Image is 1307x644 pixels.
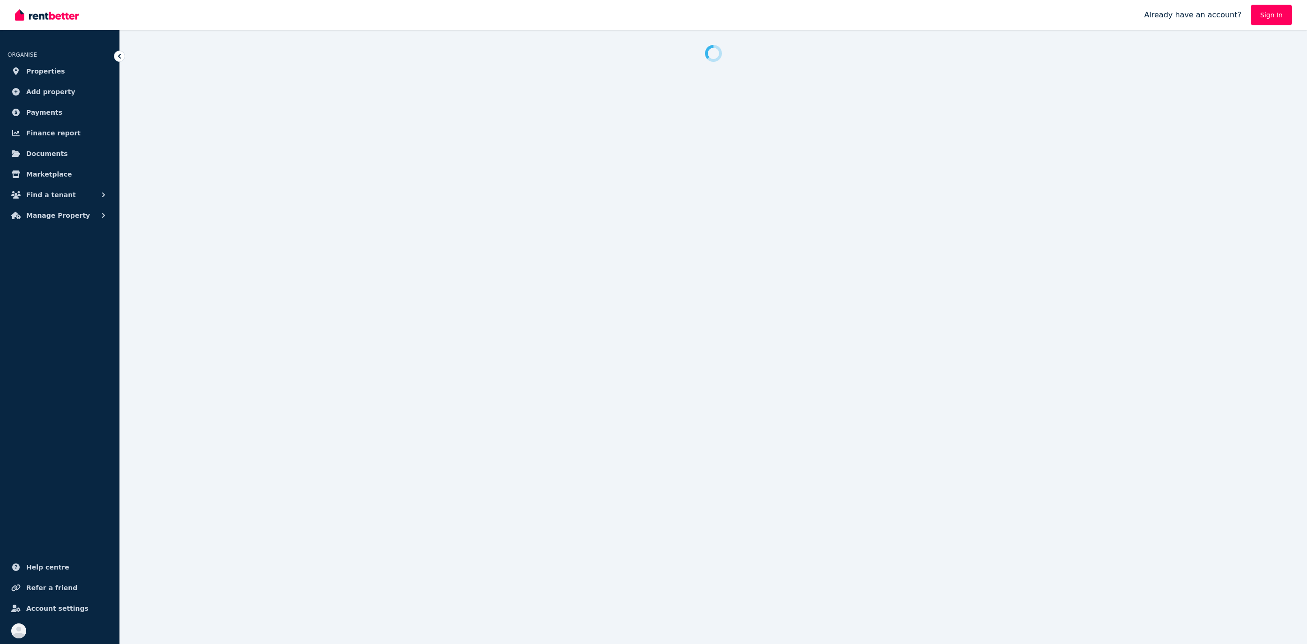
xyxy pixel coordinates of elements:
[7,103,112,122] a: Payments
[26,603,89,614] span: Account settings
[26,582,77,593] span: Refer a friend
[7,144,112,163] a: Documents
[26,127,81,139] span: Finance report
[7,578,112,597] a: Refer a friend
[1144,9,1241,21] span: Already have an account?
[15,8,79,22] img: RentBetter
[26,148,68,159] span: Documents
[1251,5,1292,25] a: Sign In
[26,107,62,118] span: Payments
[26,86,75,97] span: Add property
[26,169,72,180] span: Marketplace
[7,599,112,618] a: Account settings
[26,189,76,200] span: Find a tenant
[26,66,65,77] span: Properties
[7,124,112,142] a: Finance report
[7,558,112,577] a: Help centre
[7,185,112,204] button: Find a tenant
[7,165,112,184] a: Marketplace
[7,206,112,225] button: Manage Property
[7,82,112,101] a: Add property
[26,210,90,221] span: Manage Property
[26,562,69,573] span: Help centre
[7,52,37,58] span: ORGANISE
[7,62,112,81] a: Properties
